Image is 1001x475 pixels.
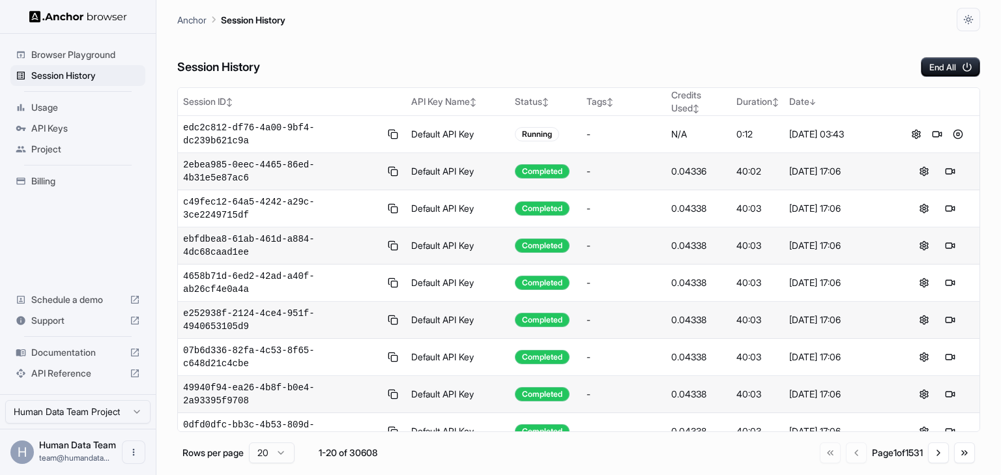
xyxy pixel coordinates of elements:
[10,289,145,310] div: Schedule a demo
[587,351,661,364] div: -
[789,95,890,108] div: Date
[515,127,559,141] div: Running
[736,351,779,364] div: 40:03
[809,97,816,107] span: ↓
[587,425,661,438] div: -
[789,276,890,289] div: [DATE] 17:06
[183,344,380,370] span: 07b6d336-82fa-4c53-8f65-c648d21c4cbe
[406,116,510,153] td: Default API Key
[515,313,570,327] div: Completed
[736,313,779,326] div: 40:03
[31,143,140,156] span: Project
[183,418,380,444] span: 0dfd0dfc-bb3c-4b53-809d-3dfcfe20b43a
[607,97,613,107] span: ↕
[10,171,145,192] div: Billing
[406,227,510,265] td: Default API Key
[671,239,726,252] div: 0.04338
[182,446,244,459] p: Rows per page
[406,190,510,227] td: Default API Key
[789,128,890,141] div: [DATE] 03:43
[183,233,380,259] span: ebfdbea8-61ab-461d-a884-4dc68caad1ee
[406,339,510,376] td: Default API Key
[177,13,207,27] p: Anchor
[31,346,124,359] span: Documentation
[736,165,779,178] div: 40:02
[736,276,779,289] div: 40:03
[515,201,570,216] div: Completed
[736,239,779,252] div: 40:03
[587,239,661,252] div: -
[671,313,726,326] div: 0.04338
[315,446,381,459] div: 1-20 of 30608
[587,202,661,215] div: -
[221,13,285,27] p: Session History
[587,95,661,108] div: Tags
[10,97,145,118] div: Usage
[31,175,140,188] span: Billing
[872,446,923,459] div: Page 1 of 1531
[671,388,726,401] div: 0.04338
[177,12,285,27] nav: breadcrumb
[183,195,380,222] span: c49fec12-64a5-4242-a29c-3ce2249715df
[736,425,779,438] div: 40:03
[671,202,726,215] div: 0.04338
[587,165,661,178] div: -
[515,387,570,401] div: Completed
[10,118,145,139] div: API Keys
[789,313,890,326] div: [DATE] 17:06
[406,413,510,450] td: Default API Key
[671,351,726,364] div: 0.04338
[411,95,505,108] div: API Key Name
[226,97,233,107] span: ↕
[39,453,109,463] span: team@humandata.dev
[29,10,127,23] img: Anchor Logo
[789,202,890,215] div: [DATE] 17:06
[31,293,124,306] span: Schedule a demo
[515,424,570,439] div: Completed
[470,97,476,107] span: ↕
[183,270,380,296] span: 4658b71d-6ed2-42ad-a40f-ab26cf4e0a4a
[10,363,145,384] div: API Reference
[789,388,890,401] div: [DATE] 17:06
[183,158,380,184] span: 2ebea985-0eec-4465-86ed-4b31e5e87ac6
[406,302,510,339] td: Default API Key
[921,57,980,77] button: End All
[587,388,661,401] div: -
[789,425,890,438] div: [DATE] 17:06
[515,164,570,179] div: Completed
[183,381,380,407] span: 49940f94-ea26-4b8f-b0e4-2a93395f9708
[671,425,726,438] div: 0.04338
[542,97,549,107] span: ↕
[789,165,890,178] div: [DATE] 17:06
[693,104,699,113] span: ↕
[31,69,140,82] span: Session History
[406,376,510,413] td: Default API Key
[789,239,890,252] div: [DATE] 17:06
[671,128,726,141] div: N/A
[587,276,661,289] div: -
[406,265,510,302] td: Default API Key
[177,58,260,77] h6: Session History
[10,440,34,464] div: H
[31,122,140,135] span: API Keys
[515,95,576,108] div: Status
[10,65,145,86] div: Session History
[183,307,380,333] span: e252938f-2124-4ce4-951f-4940653105d9
[736,388,779,401] div: 40:03
[736,128,779,141] div: 0:12
[587,128,661,141] div: -
[736,202,779,215] div: 40:03
[671,276,726,289] div: 0.04338
[406,153,510,190] td: Default API Key
[10,310,145,331] div: Support
[31,101,140,114] span: Usage
[10,342,145,363] div: Documentation
[31,48,140,61] span: Browser Playground
[736,95,779,108] div: Duration
[671,165,726,178] div: 0.04336
[31,314,124,327] span: Support
[789,351,890,364] div: [DATE] 17:06
[515,276,570,290] div: Completed
[183,121,380,147] span: edc2c812-df76-4a00-9bf4-dc239b621c9a
[515,238,570,253] div: Completed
